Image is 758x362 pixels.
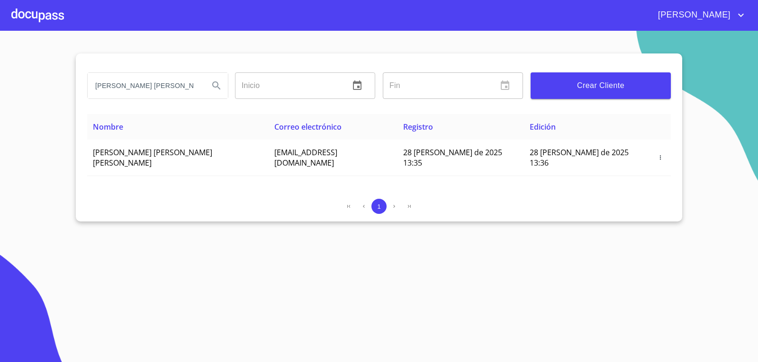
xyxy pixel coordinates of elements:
[274,122,342,132] span: Correo electrónico
[205,74,228,97] button: Search
[274,147,337,168] span: [EMAIL_ADDRESS][DOMAIN_NAME]
[377,203,380,210] span: 1
[651,8,735,23] span: [PERSON_NAME]
[403,122,433,132] span: Registro
[88,73,201,98] input: search
[651,8,747,23] button: account of current user
[530,122,556,132] span: Edición
[530,147,629,168] span: 28 [PERSON_NAME] de 2025 13:36
[403,147,502,168] span: 28 [PERSON_NAME] de 2025 13:35
[371,199,387,214] button: 1
[93,122,123,132] span: Nombre
[538,79,663,92] span: Crear Cliente
[93,147,212,168] span: [PERSON_NAME] [PERSON_NAME] [PERSON_NAME]
[531,72,671,99] button: Crear Cliente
